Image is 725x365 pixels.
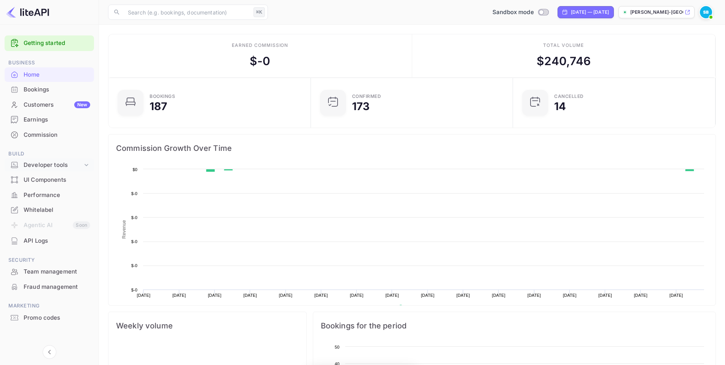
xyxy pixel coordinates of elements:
text: [DATE] [456,293,470,298]
img: LiteAPI logo [6,6,49,18]
text: [DATE] [386,293,399,298]
div: Fraud management [24,283,90,291]
div: API Logs [24,237,90,245]
div: ⌘K [253,7,265,17]
a: Home [5,67,94,82]
text: [DATE] [350,293,363,298]
text: [DATE] [634,293,648,298]
div: New [74,101,90,108]
img: Srikant Bandaru [700,6,712,18]
text: [DATE] [669,293,683,298]
text: [DATE] [172,293,186,298]
text: [DATE] [137,293,151,298]
div: Earnings [24,115,90,124]
text: [DATE] [314,293,328,298]
div: Performance [24,191,90,200]
span: Bookings for the period [321,320,708,332]
div: CANCELLED [554,94,584,99]
div: Promo codes [5,311,94,325]
a: Earnings [5,112,94,126]
div: Click to change the date range period [558,6,614,18]
text: $-0 [131,215,137,220]
span: Marketing [5,302,94,310]
div: Earned commission [232,42,288,49]
div: Bookings [150,94,175,99]
span: Business [5,59,94,67]
text: Revenue [121,220,127,239]
span: Weekly volume [116,320,299,332]
text: $-0 [131,288,137,292]
div: [DATE] — [DATE] [571,9,609,16]
text: 50 [335,345,339,349]
div: Getting started [5,35,94,51]
div: Earnings [5,112,94,127]
a: Promo codes [5,311,94,325]
div: Promo codes [24,314,90,322]
div: $ 240,746 [537,53,591,70]
div: Home [5,67,94,82]
span: Commission Growth Over Time [116,142,708,154]
div: 173 [352,101,370,112]
text: $-0 [131,191,137,196]
text: $-0 [131,263,137,268]
text: [DATE] [492,293,505,298]
a: CustomersNew [5,98,94,112]
text: $-0 [131,239,137,244]
text: [DATE] [563,293,577,298]
div: Customers [24,101,90,109]
div: 14 [554,101,566,112]
span: Security [5,256,94,264]
text: [DATE] [421,293,435,298]
span: Build [5,150,94,158]
a: Bookings [5,82,94,96]
div: Team management [5,264,94,279]
input: Search (e.g. bookings, documentation) [123,5,250,20]
a: Getting started [24,39,90,48]
div: Commission [24,131,90,139]
text: Revenue [406,305,425,310]
a: Fraud management [5,280,94,294]
a: API Logs [5,234,94,248]
a: Team management [5,264,94,279]
div: Total volume [543,42,584,49]
div: Whitelabel [24,206,90,215]
text: [DATE] [527,293,541,298]
div: Performance [5,188,94,203]
div: UI Components [24,176,90,184]
div: Confirmed [352,94,381,99]
div: 187 [150,101,167,112]
a: Whitelabel [5,203,94,217]
text: [DATE] [243,293,257,298]
span: Sandbox mode [492,8,534,17]
a: UI Components [5,173,94,187]
div: Developer tools [5,158,94,172]
button: Collapse navigation [43,345,56,359]
a: Commission [5,128,94,142]
div: Home [24,70,90,79]
div: Bookings [24,85,90,94]
div: Team management [24,267,90,276]
text: [DATE] [279,293,293,298]
text: [DATE] [598,293,612,298]
div: API Logs [5,234,94,248]
div: Bookings [5,82,94,97]
text: $0 [132,167,137,172]
a: Performance [5,188,94,202]
div: Developer tools [24,161,83,170]
div: $ -0 [250,53,270,70]
p: [PERSON_NAME]-[GEOGRAPHIC_DATA]... [630,9,683,16]
text: [DATE] [208,293,221,298]
div: Switch to Production mode [489,8,551,17]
